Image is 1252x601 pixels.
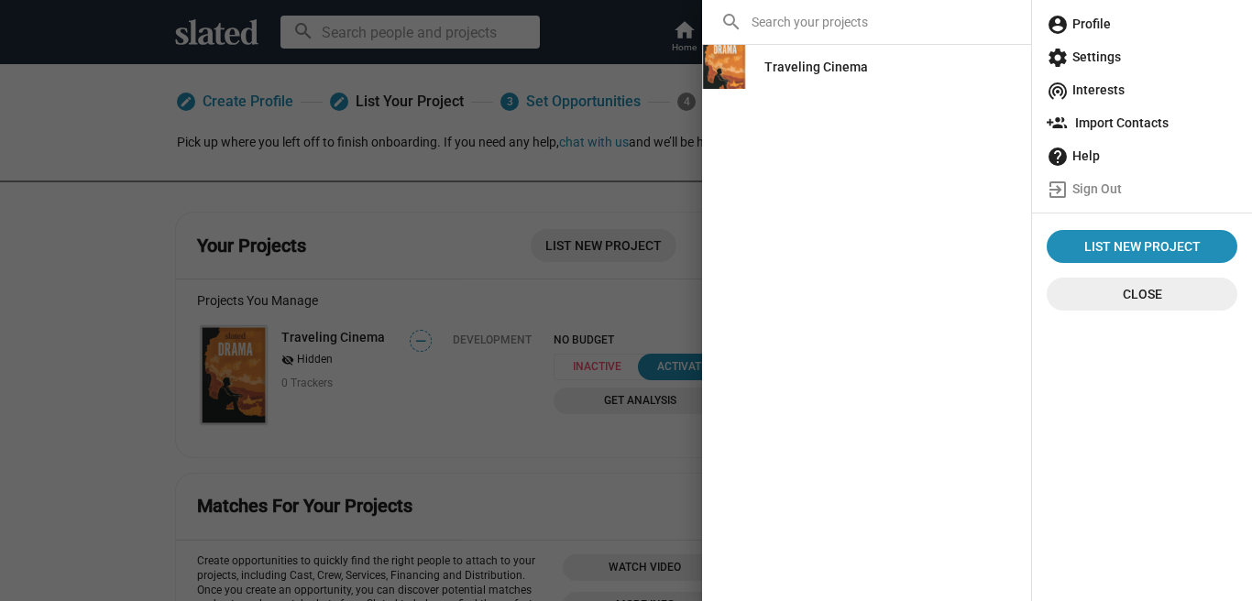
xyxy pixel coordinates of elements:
[1054,230,1230,263] span: List New Project
[1047,278,1237,311] button: Close
[764,50,868,83] div: Traveling Cinema
[1047,40,1237,73] span: Settings
[1039,139,1245,172] a: Help
[1047,146,1069,168] mat-icon: help
[1039,7,1245,40] a: Profile
[1047,80,1069,102] mat-icon: wifi_tethering
[1047,47,1069,69] mat-icon: settings
[1047,73,1237,106] span: Interests
[1047,7,1237,40] span: Profile
[1061,278,1223,311] span: Close
[702,45,746,89] img: Traveling Cinema
[1039,172,1245,205] a: Sign Out
[1039,73,1245,106] a: Interests
[1039,40,1245,73] a: Settings
[1047,230,1237,263] a: List New Project
[750,50,883,83] a: Traveling Cinema
[1047,106,1237,139] span: Import Contacts
[1047,14,1069,36] mat-icon: account_circle
[1039,106,1245,139] a: Import Contacts
[720,11,742,33] mat-icon: search
[1047,179,1069,201] mat-icon: exit_to_app
[1047,139,1237,172] span: Help
[1047,172,1237,205] span: Sign Out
